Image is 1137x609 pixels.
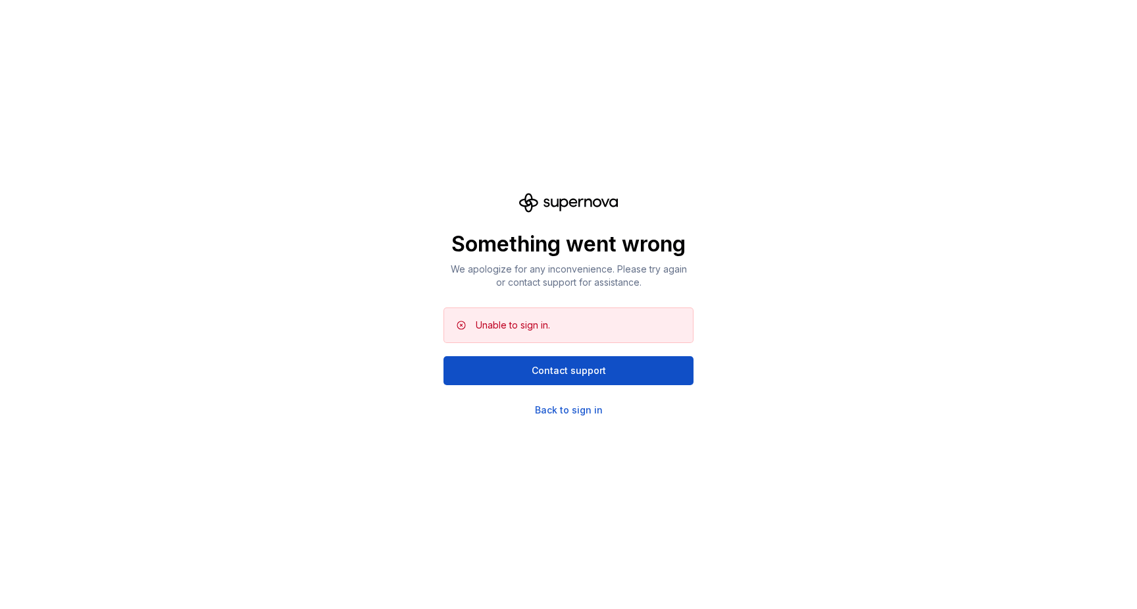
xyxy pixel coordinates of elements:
button: Contact support [443,356,694,385]
p: We apologize for any inconvenience. Please try again or contact support for assistance. [443,263,694,289]
a: Back to sign in [535,404,603,417]
span: Contact support [532,364,606,377]
div: Unable to sign in. [476,319,550,332]
p: Something went wrong [443,231,694,257]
